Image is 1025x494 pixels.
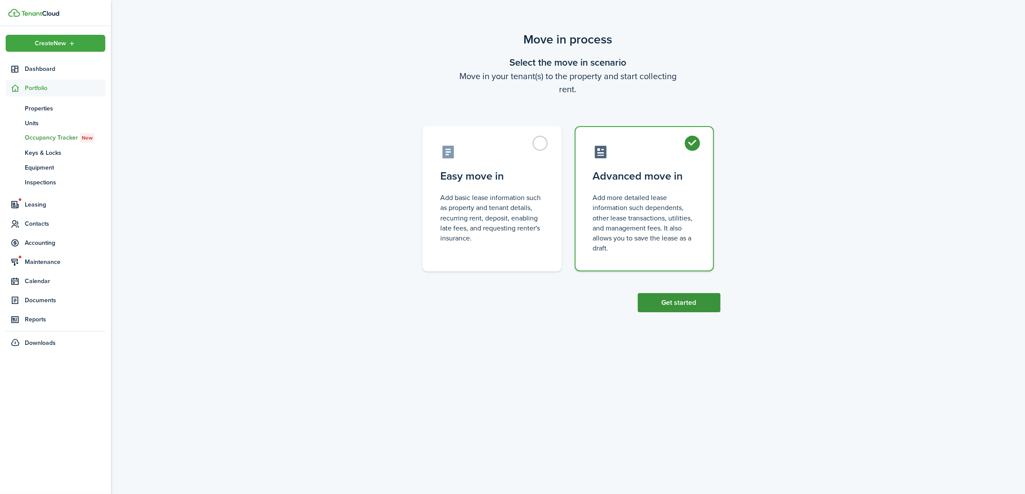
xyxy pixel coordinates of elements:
button: Get started [638,293,720,312]
wizard-step-header-description: Move in your tenant(s) to the property and start collecting rent. [416,70,720,96]
span: Portfolio [25,83,105,93]
a: Reports [6,311,105,328]
wizard-step-header-title: Select the move in scenario [416,55,720,70]
img: TenantCloud [21,11,59,16]
span: Reports [25,315,105,324]
span: Create New [35,40,67,47]
span: Maintenance [25,257,105,267]
span: Equipment [25,163,105,172]
span: Contacts [25,219,105,228]
a: Inspections [6,175,105,190]
a: Dashboard [6,60,105,77]
img: TenantCloud [8,9,20,17]
button: Open menu [6,35,105,52]
span: Leasing [25,200,105,209]
scenario-title: Move in process [416,30,720,49]
control-radio-card-description: Add more detailed lease information such dependents, other lease transactions, utilities, and man... [593,193,696,253]
span: Documents [25,296,105,305]
span: Properties [25,104,105,113]
span: New [82,134,93,142]
a: Keys & Locks [6,145,105,160]
control-radio-card-title: Easy move in [441,168,543,184]
span: Accounting [25,238,105,247]
control-radio-card-title: Advanced move in [593,168,696,184]
a: Properties [6,101,105,116]
control-radio-card-description: Add basic lease information such as property and tenant details, recurring rent, deposit, enablin... [441,193,543,243]
a: Occupancy TrackerNew [6,130,105,145]
a: Units [6,116,105,130]
span: Keys & Locks [25,148,105,157]
span: Inspections [25,178,105,187]
span: Downloads [25,338,56,347]
span: Units [25,119,105,128]
span: Dashboard [25,64,105,73]
span: Calendar [25,277,105,286]
span: Occupancy Tracker [25,133,105,143]
a: Equipment [6,160,105,175]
